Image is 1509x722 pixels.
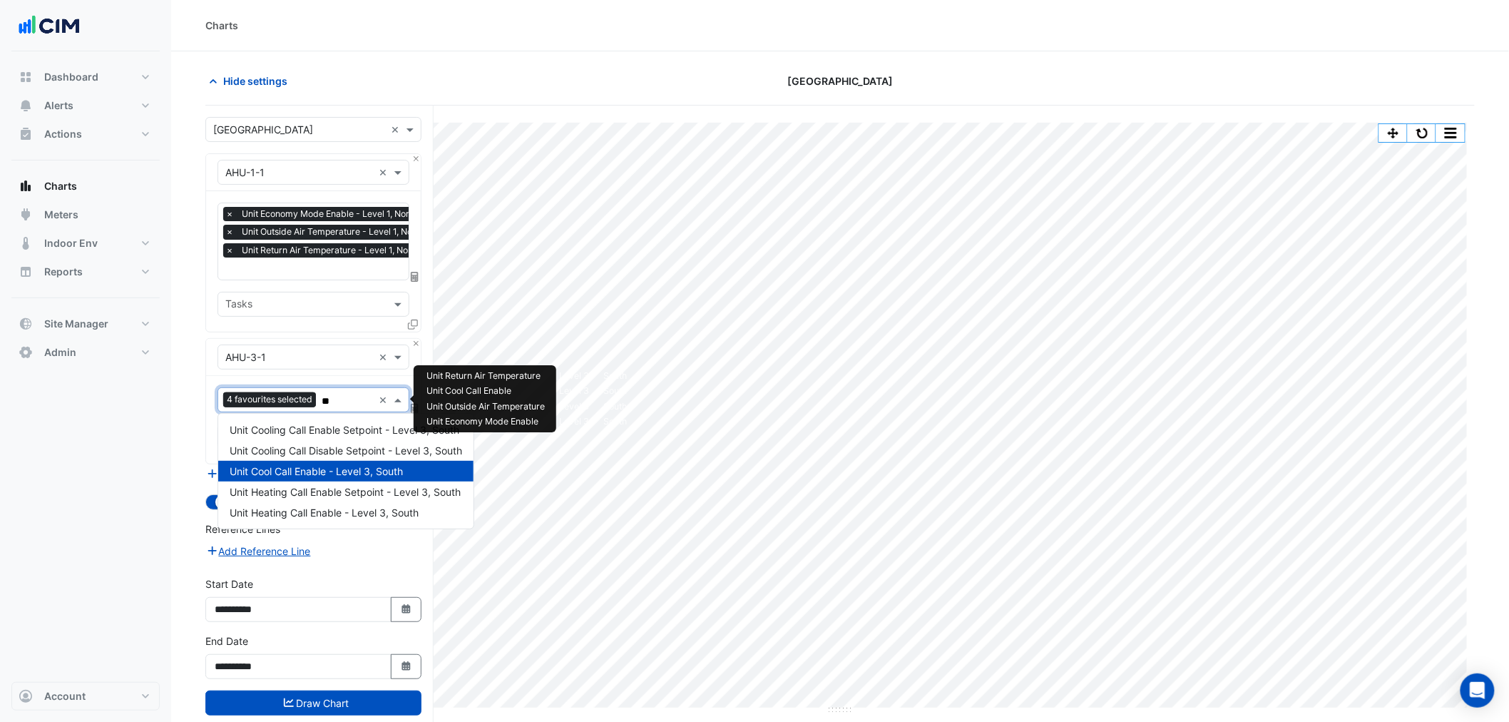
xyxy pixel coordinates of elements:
[19,345,33,360] app-icon: Admin
[230,444,462,457] span: Unit Cooling Call Disable Setpoint - Level 3, South
[44,689,86,703] span: Account
[11,120,160,148] button: Actions
[19,70,33,84] app-icon: Dashboard
[205,543,312,559] button: Add Reference Line
[44,317,108,331] span: Site Manager
[205,522,280,537] label: Reference Lines
[230,465,403,477] span: Unit Cool Call Enable - Level 3, South
[223,207,236,221] span: ×
[230,507,419,519] span: Unit Heating Call Enable - Level 3, South
[205,576,253,591] label: Start Date
[11,172,160,200] button: Charts
[223,73,287,88] span: Hide settings
[44,98,73,113] span: Alerts
[419,384,552,400] td: Unit Cool Call Enable
[1461,673,1495,708] div: Open Intercom Messenger
[223,296,252,315] div: Tasks
[419,368,552,384] td: Unit Return Air Temperature
[408,318,418,330] span: Clone Favourites and Tasks from this Equipment to other Equipment
[44,236,98,250] span: Indoor Env
[19,98,33,113] app-icon: Alerts
[44,179,77,193] span: Charts
[19,208,33,222] app-icon: Meters
[411,154,421,163] button: Close
[223,225,236,239] span: ×
[11,91,160,120] button: Alerts
[400,604,413,616] fa-icon: Select Date
[205,634,248,649] label: End Date
[596,368,634,384] td: South
[400,661,413,673] fa-icon: Select Date
[552,399,596,415] td: Level 3
[379,165,391,180] span: Clear
[409,270,421,283] span: Choose Function
[11,229,160,258] button: Indoor Env
[379,392,391,407] span: Clear
[44,345,76,360] span: Admin
[596,415,634,430] td: South
[596,399,634,415] td: South
[238,207,421,221] span: Unit Economy Mode Enable - Level 1, North
[238,243,423,258] span: Unit Return Air Temperature - Level 1, North
[552,384,596,400] td: Level 3
[44,70,98,84] span: Dashboard
[411,339,421,348] button: Close
[787,73,893,88] span: [GEOGRAPHIC_DATA]
[379,350,391,365] span: Clear
[17,11,81,40] img: Company Logo
[596,384,634,400] td: South
[391,122,403,137] span: Clear
[11,338,160,367] button: Admin
[19,179,33,193] app-icon: Charts
[1408,124,1436,142] button: Reset
[19,265,33,279] app-icon: Reports
[1436,124,1465,142] button: More Options
[230,424,459,436] span: Unit Cooling Call Enable Setpoint - Level 3, South
[11,258,160,286] button: Reports
[205,18,238,33] div: Charts
[11,310,160,338] button: Site Manager
[205,68,297,93] button: Hide settings
[552,415,596,430] td: Level 3
[19,236,33,250] app-icon: Indoor Env
[238,225,427,239] span: Unit Outside Air Temperature - Level 1, North
[223,392,316,407] span: 4 favourites selected
[44,208,78,222] span: Meters
[11,63,160,91] button: Dashboard
[205,465,292,482] button: Add Equipment
[44,127,82,141] span: Actions
[1379,124,1408,142] button: Pan
[223,243,236,258] span: ×
[419,415,552,430] td: Unit Economy Mode Enable
[552,368,596,384] td: Level 3
[419,399,552,415] td: Unit Outside Air Temperature
[44,265,83,279] span: Reports
[11,682,160,711] button: Account
[19,317,33,331] app-icon: Site Manager
[11,200,160,229] button: Meters
[19,127,33,141] app-icon: Actions
[218,414,474,529] div: Options List
[205,691,421,716] button: Draw Chart
[230,486,461,498] span: Unit Heating Call Enable Setpoint - Level 3, South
